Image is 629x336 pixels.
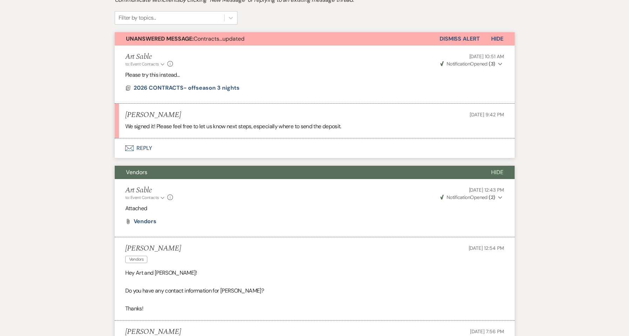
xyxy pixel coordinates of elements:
span: [DATE] 10:51 AM [469,53,504,60]
h5: Art Sable [125,53,173,61]
button: Unanswered Message:Contracts...updated [115,32,440,46]
span: [DATE] 12:54 PM [469,245,504,251]
span: Notification [447,61,470,67]
span: Hide [491,169,503,176]
h5: Art Sable [125,186,173,195]
span: 2026 CONTRACTS- offseason 3 nights [134,84,240,91]
p: Do you have any contact information for [PERSON_NAME]? [125,286,504,295]
button: NotificationOpened (2) [439,194,504,201]
span: Vendors [134,218,156,225]
span: Vendors [125,256,148,263]
h5: [PERSON_NAME] [125,244,181,253]
p: Thanks! [125,304,504,313]
button: Hide [480,32,515,46]
strong: ( 3 ) [489,61,495,67]
span: to: Event Contacts [125,195,159,200]
span: Hide [491,35,503,42]
span: Opened [440,61,495,67]
a: Vendors [134,219,156,224]
span: Opened [440,194,495,200]
span: Notification [447,194,470,200]
button: Vendors [115,166,480,179]
button: NotificationOpened (3) [439,60,504,68]
p: Please try this instead... [125,70,504,80]
div: Filter by topics... [119,14,156,22]
span: to: Event Contacts [125,61,159,67]
p: Attached [125,204,504,213]
h5: [PERSON_NAME] [125,111,181,119]
strong: Unanswered Message: [126,35,194,42]
button: Reply [115,138,515,158]
button: to: Event Contacts [125,61,166,67]
span: [DATE] 7:56 PM [470,328,504,335]
p: Hey Art and [PERSON_NAME]! [125,268,504,277]
span: Vendors [126,169,147,176]
button: to: Event Contacts [125,194,166,201]
button: Dismiss Alert [440,32,480,46]
p: We signed it! Please feel free to let us know next steps, especially where to send the deposit. [125,122,504,131]
span: Contracts...updated [126,35,245,42]
strong: ( 2 ) [489,194,495,200]
span: [DATE] 12:43 PM [469,187,504,193]
button: Hide [480,166,515,179]
span: [DATE] 9:42 PM [470,111,504,118]
button: 2026 CONTRACTS- offseason 3 nights [134,84,241,92]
